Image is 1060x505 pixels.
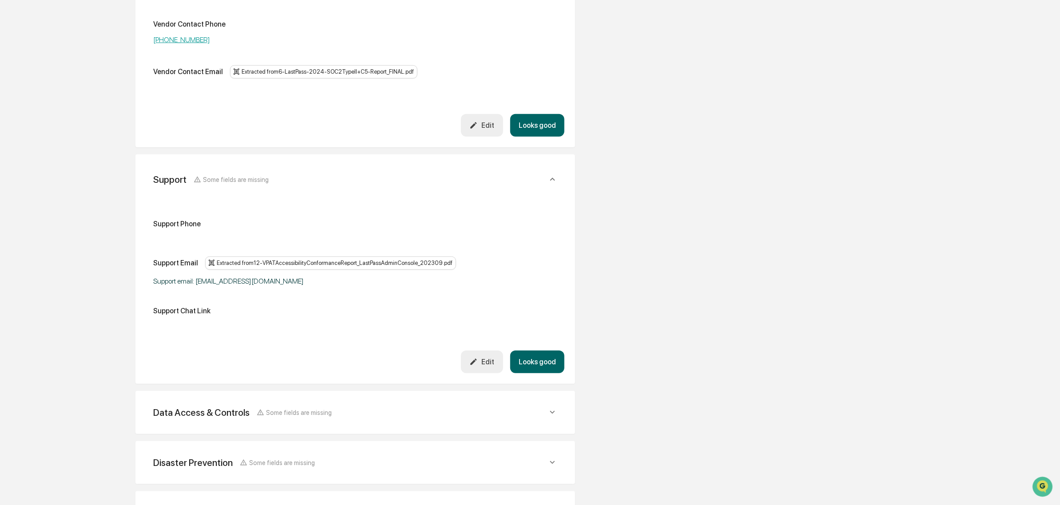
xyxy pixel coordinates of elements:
div: Support Phone [153,220,201,228]
div: Data Access & ControlsSome fields are missing [146,402,564,423]
a: Powered byPylon [63,150,107,157]
div: Support email: [EMAIL_ADDRESS][DOMAIN_NAME] [153,277,375,285]
button: Edit [461,114,503,137]
img: 1746055101610-c473b297-6a78-478c-a979-82029cc54cd1 [9,68,25,84]
div: 🖐️ [9,113,16,120]
span: Some fields are missing [266,409,332,416]
button: Edit [461,351,503,373]
div: 🗄️ [64,113,71,120]
div: Data Access & Controls [153,407,250,418]
button: Looks good [510,351,564,373]
div: Extracted from 12-VPATAccessibilityConformanceReport_LastPassAdminConsole_202309.pdf [205,256,456,270]
div: Edit [469,121,494,130]
div: SupportSome fields are missing [146,165,564,194]
div: Vendor Contact Email [153,67,223,76]
span: Some fields are missing [203,176,269,183]
div: Start new chat [30,68,146,77]
div: Support Chat Link [153,307,210,315]
div: We're available if you need us! [30,77,112,84]
a: [PHONE_NUMBER] [153,36,210,44]
span: Pylon [88,150,107,157]
span: Some fields are missing [250,459,315,466]
span: Attestations [73,112,110,121]
div: Support [153,174,187,185]
iframe: Open customer support [1032,476,1056,500]
div: Extracted from 6-LastPass-2024-SOC2TypeII+C5-Report_FINAL.pdf [230,65,417,79]
span: Data Lookup [18,129,56,138]
div: Disaster Prevention [153,457,233,468]
button: Start new chat [151,71,162,81]
button: Looks good [510,114,564,137]
div: Edit [469,358,494,366]
a: 🗄️Attestations [61,108,114,124]
div: Disaster PreventionSome fields are missing [146,452,564,473]
a: 🖐️Preclearance [5,108,61,124]
div: Vendor Contact Phone [153,20,226,28]
div: Support Email [153,259,198,267]
a: 🔎Data Lookup [5,125,60,141]
span: Preclearance [18,112,57,121]
div: 🔎 [9,130,16,137]
p: How can we help? [9,19,162,33]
